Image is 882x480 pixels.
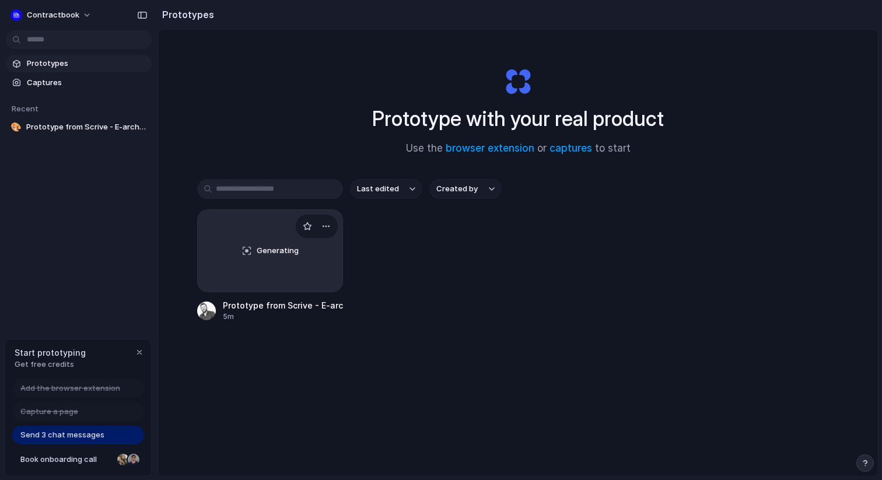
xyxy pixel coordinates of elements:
[27,58,147,69] span: Prototypes
[406,141,631,156] span: Use the or to start
[20,383,120,394] span: Add the browser extension
[6,74,152,92] a: Captures
[223,311,343,322] div: 5m
[20,454,113,465] span: Book onboarding call
[446,142,534,154] a: browser extension
[127,453,141,467] div: Christian Iacullo
[12,450,144,469] a: Book onboarding call
[436,183,478,195] span: Created by
[10,121,22,133] div: 🎨
[12,104,38,113] span: Recent
[350,179,422,199] button: Last edited
[27,9,79,21] span: Contractbook
[197,209,343,322] a: GeneratingPrototype from Scrive - E-archive5m
[15,346,86,359] span: Start prototyping
[6,6,97,24] button: Contractbook
[357,183,399,195] span: Last edited
[429,179,502,199] button: Created by
[26,121,147,133] span: Prototype from Scrive - E-archive
[116,453,130,467] div: Nicole Kubica
[223,299,343,311] div: Prototype from Scrive - E-archive
[20,406,78,418] span: Capture a page
[6,55,152,72] a: Prototypes
[6,118,152,136] a: 🎨Prototype from Scrive - E-archive
[549,142,592,154] a: captures
[20,429,104,441] span: Send 3 chat messages
[15,359,86,370] span: Get free credits
[372,103,664,134] h1: Prototype with your real product
[257,245,299,257] span: Generating
[27,77,147,89] span: Captures
[157,8,214,22] h2: Prototypes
